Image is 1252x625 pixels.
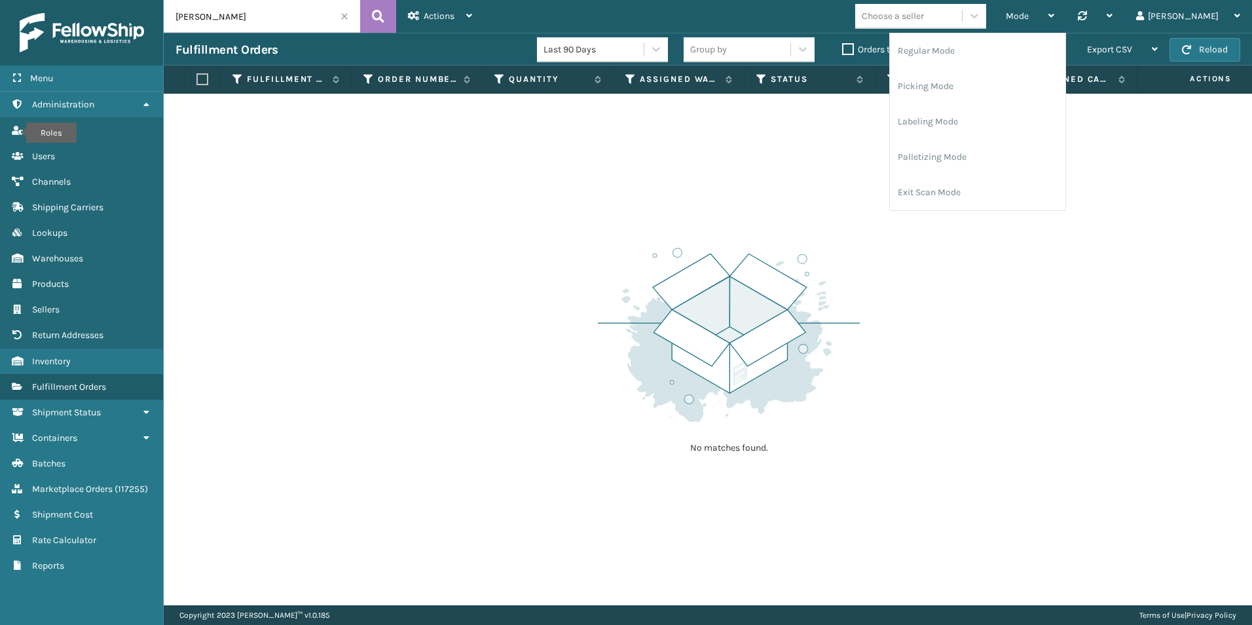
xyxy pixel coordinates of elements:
span: Sellers [32,304,60,315]
img: logo [20,13,144,52]
span: Inventory [32,356,71,367]
a: Privacy Policy [1187,611,1236,620]
span: Menu [30,73,53,84]
li: Palletizing Mode [890,140,1065,175]
h3: Fulfillment Orders [175,42,278,58]
span: Warehouses [32,253,83,264]
span: ( 117255 ) [115,483,148,495]
span: Export CSV [1087,44,1132,55]
li: Exit Scan Mode [890,175,1065,210]
li: Regular Mode [890,33,1065,69]
span: Actions [1149,68,1240,90]
p: Copyright 2023 [PERSON_NAME]™ v 1.0.185 [179,605,330,625]
span: Channels [32,176,71,187]
span: Roles [32,125,55,136]
span: Administration [32,99,94,110]
label: Assigned Carrier Service [1033,73,1112,85]
label: Assigned Warehouse [640,73,719,85]
label: Status [771,73,850,85]
span: Actions [424,10,454,22]
div: Last 90 Days [543,43,645,56]
label: Order Number [378,73,457,85]
div: Group by [690,43,727,56]
label: Quantity [509,73,588,85]
span: Containers [32,432,77,444]
span: Shipment Status [32,407,101,418]
span: Reports [32,560,64,571]
span: Products [32,278,69,290]
li: Labeling Mode [890,104,1065,140]
a: Terms of Use [1139,611,1185,620]
button: Reload [1169,38,1240,62]
div: Choose a seller [862,9,924,23]
span: Return Addresses [32,330,103,341]
label: Fulfillment Order Id [247,73,326,85]
span: Fulfillment Orders [32,381,106,392]
span: Shipment Cost [32,509,93,520]
span: Batches [32,458,65,469]
span: Shipping Carriers [32,202,103,213]
span: Mode [1006,10,1029,22]
div: | [1139,605,1236,625]
span: Lookups [32,227,67,238]
span: Marketplace Orders [32,483,113,495]
span: Rate Calculator [32,535,96,546]
label: Orders to be shipped [DATE] [842,44,969,55]
li: Picking Mode [890,69,1065,104]
span: Users [32,151,55,162]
